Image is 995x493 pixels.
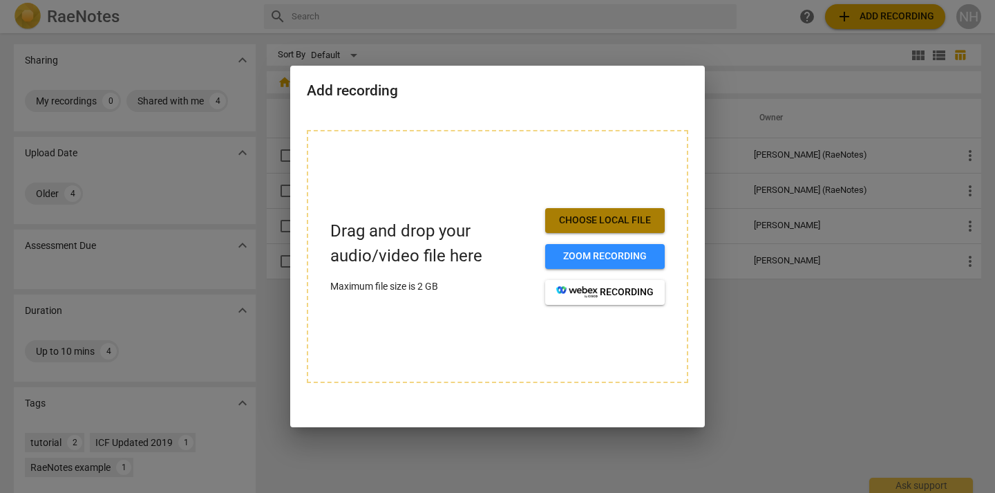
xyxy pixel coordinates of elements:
button: recording [545,280,665,305]
span: Zoom recording [556,250,654,263]
h2: Add recording [307,82,688,100]
p: Drag and drop your audio/video file here [330,219,534,268]
span: recording [556,286,654,299]
span: Choose local file [556,214,654,227]
p: Maximum file size is 2 GB [330,279,534,294]
button: Choose local file [545,208,665,233]
button: Zoom recording [545,244,665,269]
